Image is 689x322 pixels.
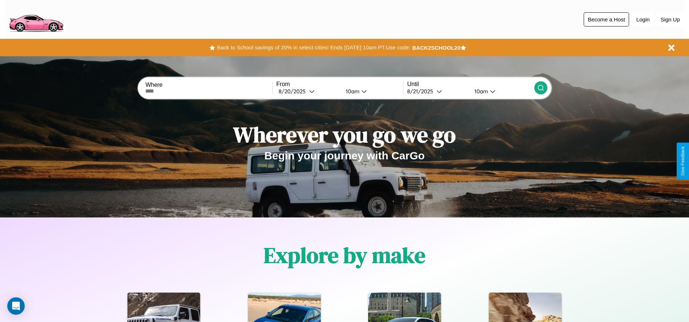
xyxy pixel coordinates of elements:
[680,146,685,176] div: Give Feedback
[407,88,437,95] div: 8 / 21 / 2025
[264,240,425,270] h1: Explore by make
[657,13,684,26] button: Sign Up
[340,87,404,95] button: 10am
[342,88,361,95] div: 10am
[215,42,412,53] button: Back to School savings of 20% in select cities! Ends [DATE] 10am PT.Use code:
[633,13,653,26] button: Login
[412,45,461,51] b: BACK2SCHOOL20
[471,88,490,95] div: 10am
[279,88,309,95] div: 8 / 20 / 2025
[276,81,403,87] label: From
[276,87,340,95] button: 8/20/2025
[407,81,534,87] label: Until
[469,87,534,95] button: 10am
[5,4,66,34] img: logo
[7,297,25,315] div: Open Intercom Messenger
[584,12,629,27] button: Become a Host
[145,82,272,88] label: Where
